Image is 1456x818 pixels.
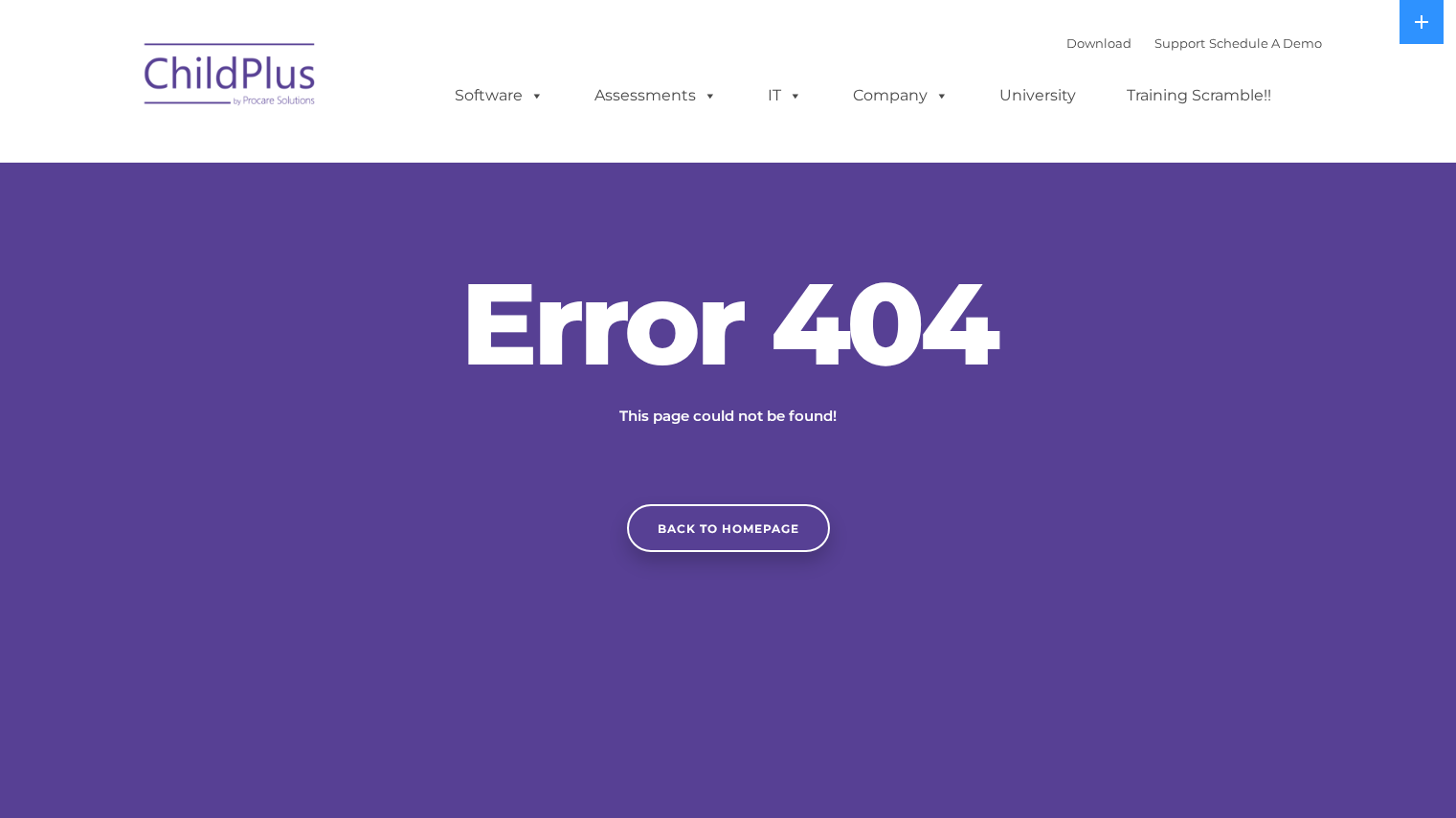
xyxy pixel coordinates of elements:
a: Download [1066,35,1131,51]
a: Company [834,77,968,115]
a: IT [749,77,821,115]
a: Assessments [575,77,736,115]
a: University [980,77,1095,115]
font: | [1066,35,1322,51]
img: ChildPlus by Procare Solutions [135,30,326,125]
a: Software [436,77,563,115]
a: Support [1154,35,1205,51]
a: Training Scramble!! [1108,77,1290,115]
h2: Error 404 [441,266,1016,381]
a: Schedule A Demo [1209,35,1322,51]
a: Back to homepage [627,504,830,552]
p: This page could not be found! [527,405,930,428]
